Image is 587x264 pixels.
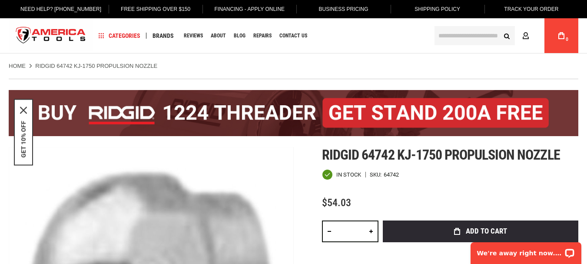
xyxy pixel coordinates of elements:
[384,172,399,177] div: 64742
[230,30,249,42] a: Blog
[322,147,560,163] span: Ridgid 64742 kj-1750 propulsion nozzle
[9,20,93,52] a: store logo
[566,37,568,42] span: 0
[466,227,507,235] span: Add to Cart
[275,30,311,42] a: Contact Us
[498,27,515,44] button: Search
[9,20,93,52] img: America Tools
[553,18,570,53] a: 0
[383,221,578,242] button: Add to Cart
[234,33,245,38] span: Blog
[249,30,275,42] a: Repairs
[207,30,230,42] a: About
[184,33,203,38] span: Reviews
[211,33,226,38] span: About
[9,62,26,70] a: Home
[35,63,157,69] strong: RIDGID 64742 KJ-1750 PROPULSION NOZZLE
[465,237,587,264] iframe: LiveChat chat widget
[322,197,351,209] span: $54.03
[149,30,178,42] a: Brands
[95,30,144,42] a: Categories
[99,33,140,39] span: Categories
[9,90,578,136] img: BOGO: Buy the RIDGID® 1224 Threader (26092), get the 92467 200A Stand FREE!
[322,169,361,180] div: Availability
[20,107,27,114] button: Close
[20,120,27,157] button: GET 10% OFF
[415,6,460,12] span: Shipping Policy
[253,33,272,38] span: Repairs
[20,107,27,114] svg: close icon
[180,30,207,42] a: Reviews
[153,33,174,39] span: Brands
[370,172,384,177] strong: SKU
[279,33,307,38] span: Contact Us
[336,172,361,177] span: In stock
